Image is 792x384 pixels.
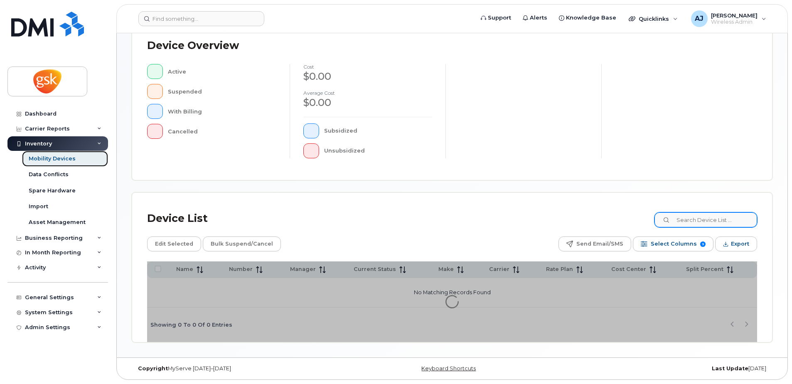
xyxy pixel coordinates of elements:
[155,238,193,250] span: Edit Selected
[553,10,622,26] a: Knowledge Base
[303,96,432,110] div: $0.00
[132,365,345,372] div: MyServe [DATE]–[DATE]
[623,10,684,27] div: Quicklinks
[711,12,758,19] span: [PERSON_NAME]
[711,19,758,25] span: Wireless Admin
[712,365,748,372] strong: Last Update
[633,236,713,251] button: Select Columns 9
[517,10,553,26] a: Alerts
[488,14,511,22] span: Support
[651,238,697,250] span: Select Columns
[303,64,432,69] h4: cost
[475,10,517,26] a: Support
[303,69,432,84] div: $0.00
[530,14,547,22] span: Alerts
[700,241,706,247] span: 9
[303,90,432,96] h4: Average cost
[147,35,239,57] div: Device Overview
[715,236,757,251] button: Export
[731,238,749,250] span: Export
[558,236,631,251] button: Send Email/SMS
[576,238,623,250] span: Send Email/SMS
[421,365,476,372] a: Keyboard Shortcuts
[324,123,433,138] div: Subsidized
[324,143,433,158] div: Unsubsidized
[211,238,273,250] span: Bulk Suspend/Cancel
[168,84,277,99] div: Suspended
[203,236,281,251] button: Bulk Suspend/Cancel
[566,14,616,22] span: Knowledge Base
[559,365,772,372] div: [DATE]
[147,236,201,251] button: Edit Selected
[138,11,264,26] input: Find something...
[138,365,168,372] strong: Copyright
[168,124,277,139] div: Cancelled
[147,208,208,229] div: Device List
[654,212,757,227] input: Search Device List ...
[168,64,277,79] div: Active
[639,15,669,22] span: Quicklinks
[695,14,703,24] span: AJ
[168,104,277,119] div: With Billing
[685,10,772,27] div: Avanipal Jauhal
